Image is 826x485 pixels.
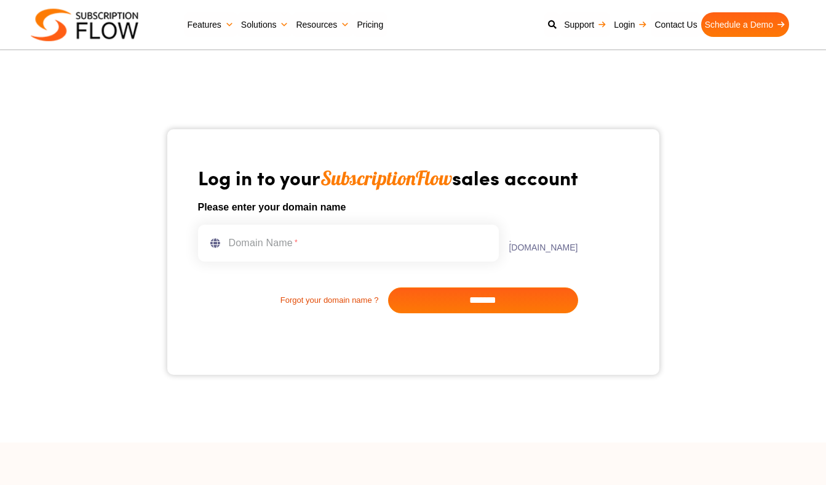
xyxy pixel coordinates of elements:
a: Solutions [237,12,293,37]
a: Support [560,12,610,37]
img: Subscriptionflow [31,9,138,41]
a: Pricing [353,12,387,37]
a: Schedule a Demo [701,12,789,37]
span: SubscriptionFlow [320,166,452,190]
a: Contact Us [651,12,701,37]
a: Forgot your domain name ? [198,294,388,307]
label: .[DOMAIN_NAME] [499,234,578,252]
a: Login [610,12,651,37]
h1: Log in to your sales account [198,165,578,190]
a: Features [184,12,237,37]
a: Resources [292,12,353,37]
h6: Please enter your domain name [198,200,578,215]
